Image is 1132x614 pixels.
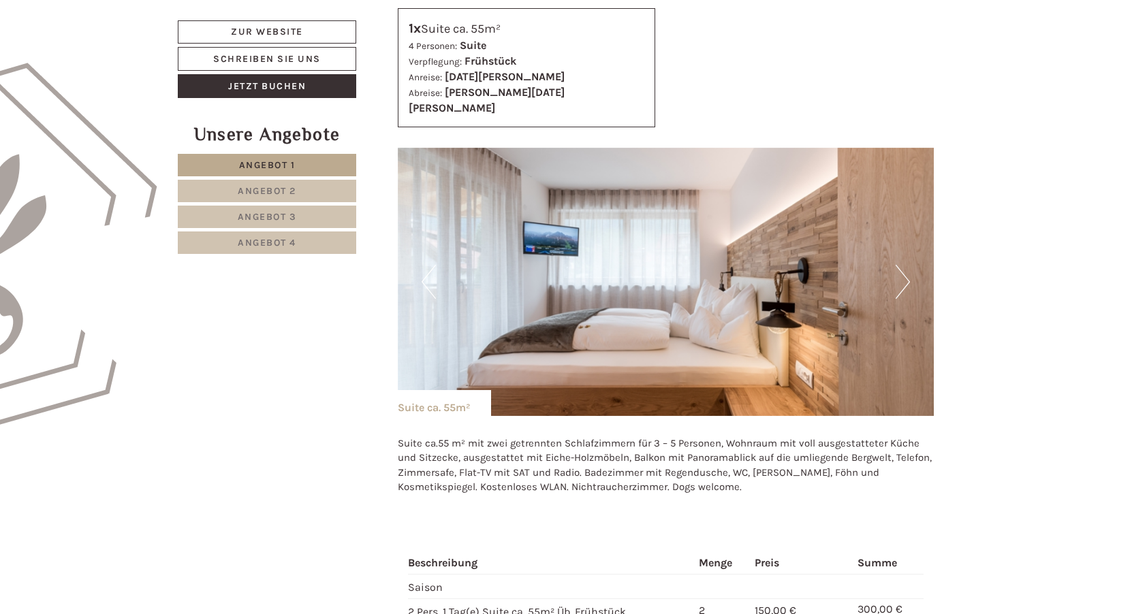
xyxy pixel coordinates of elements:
b: [PERSON_NAME][DATE][PERSON_NAME] [409,86,565,114]
small: Verpflegung: [409,56,462,67]
b: Frühstück [465,54,516,67]
a: Jetzt buchen [178,74,356,98]
button: Previous [422,265,436,299]
div: Suite ca. 55m² [398,390,491,416]
b: Suite [460,39,486,52]
a: Zur Website [178,20,356,44]
p: Suite ca.55 m² mit zwei getrennten Schlafzimmern für 3 – 5 Personen, Wohnraum mit voll ausgestatt... [398,436,934,495]
div: Suite ca. 55m² [409,19,645,39]
div: Guten Tag, wie können wir Ihnen helfen? [10,37,228,78]
span: Angebot 4 [238,237,296,248]
a: Schreiben Sie uns [178,47,356,71]
div: Unsere Angebote [178,122,356,147]
button: Next [896,265,910,299]
span: Angebot 1 [239,159,296,171]
span: Angebot 2 [238,185,296,197]
div: Hotel B&B Feldmessner [20,39,221,50]
small: 4 Personen: [409,41,457,51]
th: Summe [852,553,924,574]
img: image [398,148,934,416]
small: Anreise: [409,72,442,82]
b: [DATE][PERSON_NAME] [445,70,565,83]
th: Menge [693,553,749,574]
small: Abreise: [409,88,442,98]
b: 1x [409,20,421,36]
td: Saison [408,575,693,599]
button: Senden [450,359,535,383]
th: Preis [749,553,853,574]
span: Angebot 3 [238,211,297,223]
div: [DATE] [244,10,292,33]
th: Beschreibung [408,553,693,574]
small: 18:39 [20,66,221,76]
